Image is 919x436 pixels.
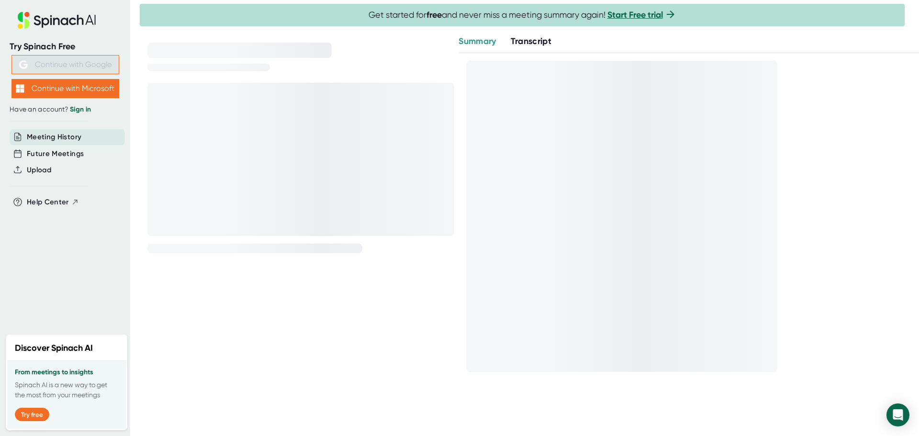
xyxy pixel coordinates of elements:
button: Meeting History [27,132,81,143]
p: Spinach AI is a new way to get the most from your meetings [15,380,118,400]
span: Get started for and never miss a meeting summary again! [369,10,676,21]
button: Try free [15,408,49,421]
a: Sign in [70,105,91,113]
h2: Discover Spinach AI [15,342,93,355]
span: Summary [459,36,496,46]
button: Summary [459,35,496,48]
button: Help Center [27,197,79,208]
div: Try Spinach Free [10,41,121,52]
h3: From meetings to insights [15,369,118,376]
div: Open Intercom Messenger [886,403,909,426]
button: Transcript [511,35,552,48]
button: Future Meetings [27,148,84,159]
button: Continue with Google [11,55,119,74]
img: Aehbyd4JwY73AAAAAElFTkSuQmCC [19,60,28,69]
span: Transcript [511,36,552,46]
a: Start Free trial [607,10,663,20]
div: Have an account? [10,105,121,114]
b: free [426,10,442,20]
span: Help Center [27,197,69,208]
button: Continue with Microsoft [11,79,119,98]
button: Upload [27,165,51,176]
